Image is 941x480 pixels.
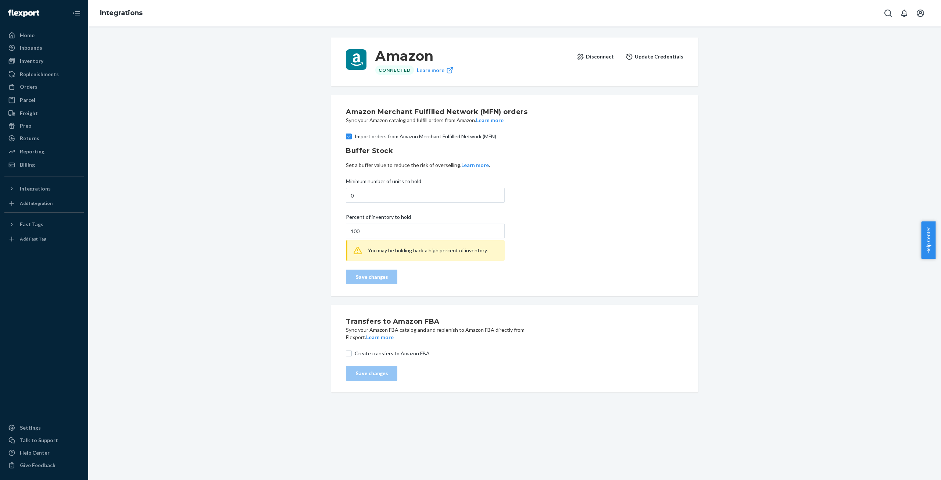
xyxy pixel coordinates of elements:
button: Open notifications [897,6,912,21]
div: Give Feedback [20,462,56,469]
a: Reporting [4,146,84,157]
span: Minimum number of units to hold [346,178,421,188]
a: Home [4,29,84,41]
input: Minimum number of units to hold [346,188,505,203]
a: Freight [4,107,84,119]
p: Sync your Amazon FBA catalog and and replenish to Amazon FBA directly from Flexport. [346,326,532,341]
h2: Transfers to Amazon FBA [346,317,532,326]
a: Replenishments [4,68,84,80]
div: Replenishments [20,71,59,78]
a: Inventory [4,55,84,67]
div: Connected [375,65,414,75]
input: Create transfers to Amazon FBA [346,351,352,356]
button: Open account menu [913,6,928,21]
span: Percent of inventory to hold [346,213,411,224]
div: Add Integration [20,200,53,206]
button: Learn more [476,117,504,124]
img: Flexport logo [8,10,39,17]
input: Percent of inventory to hold [346,224,505,238]
div: Reporting [20,148,44,155]
a: Prep [4,120,84,132]
a: Help Center [4,447,84,459]
button: Save changes [346,270,397,284]
div: Talk to Support [20,437,58,444]
div: Fast Tags [20,221,43,228]
a: Learn more [417,65,454,75]
div: Prep [20,122,31,129]
div: Save changes [352,273,391,281]
button: Save changes [346,366,397,381]
div: Billing [20,161,35,168]
p: Sync your Amazon catalog and fulfill orders from Amazon. [346,117,532,124]
button: Disconnect [577,49,614,64]
a: Billing [4,159,84,171]
a: Returns [4,132,84,144]
div: Inbounds [20,44,42,51]
a: Add Fast Tag [4,233,84,245]
div: Save changes [352,370,391,377]
a: Parcel [4,94,84,106]
input: Import orders from Amazon Merchant Fulfilled Network (MFN) [346,134,352,139]
h3: Amazon [375,49,571,63]
div: Orders [20,83,37,90]
button: Update Credentials [626,49,683,64]
div: Add Fast Tag [20,236,46,242]
a: Settings [4,422,84,434]
button: Give Feedback [4,459,84,471]
a: Orders [4,81,84,93]
button: Help Center [921,221,935,259]
span: Import orders from Amazon Merchant Fulfilled Network (MFN) [355,133,683,140]
div: Freight [20,110,38,117]
div: Integrations [20,185,51,192]
button: Fast Tags [4,218,84,230]
h2: Amazon Merchant Fulfilled Network (MFN) orders [346,107,532,117]
div: Settings [20,424,41,431]
a: Talk to Support [4,434,84,446]
span: Create transfers to Amazon FBA [355,350,683,357]
p: Set a buffer value to reduce the risk of overselling. . [346,161,683,169]
span: You may be holding back a high percent of inventory. [368,247,488,253]
a: Inbounds [4,42,84,54]
a: Add Integration [4,198,84,209]
div: Returns [20,135,39,142]
button: Integrations [4,183,84,195]
div: Parcel [20,96,35,104]
ol: breadcrumbs [94,3,149,24]
button: Learn more [461,161,489,169]
button: Open Search Box [881,6,895,21]
div: Inventory [20,57,43,65]
button: Close Navigation [69,6,84,21]
div: Help Center [20,449,50,456]
div: Home [20,32,35,39]
h2: Buffer Stock [346,146,683,156]
a: Integrations [100,9,143,17]
button: Learn more [366,334,394,341]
